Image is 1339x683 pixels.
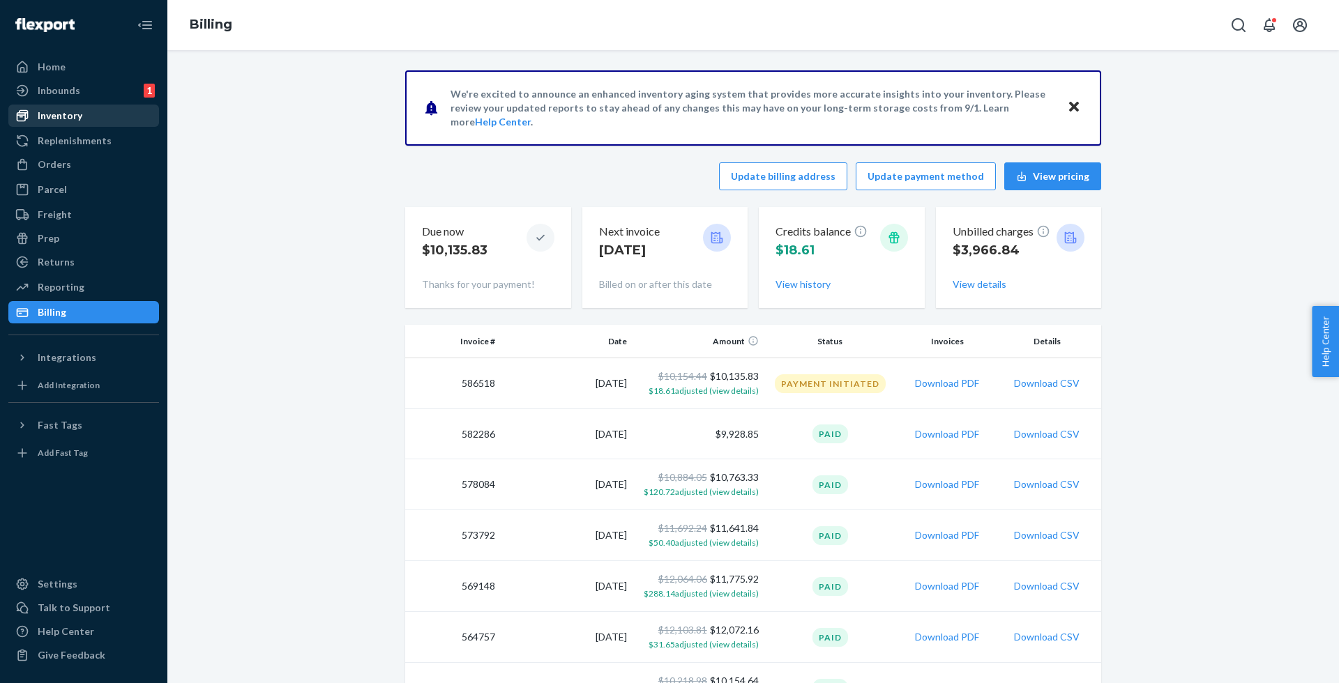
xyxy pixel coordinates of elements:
[812,424,848,443] div: Paid
[953,241,1050,259] p: $3,966.84
[38,183,67,197] div: Parcel
[8,301,159,323] a: Billing
[776,277,831,291] button: View history
[8,414,159,436] button: Fast Tags
[8,573,159,595] a: Settings
[38,109,82,123] div: Inventory
[1014,579,1080,593] button: Download CSV
[856,162,996,190] button: Update payment method
[179,5,243,45] ol: breadcrumbs
[501,459,633,510] td: [DATE]
[812,526,848,545] div: Paid
[633,409,764,459] td: $9,928.85
[405,358,501,409] td: 586518
[1014,376,1080,390] button: Download CSV
[999,325,1101,358] th: Details
[38,648,105,662] div: Give Feedback
[8,227,159,250] a: Prep
[599,224,660,240] p: Next invoice
[501,325,633,358] th: Date
[658,573,707,585] span: $12,064.06
[475,116,531,128] a: Help Center
[38,134,112,148] div: Replenishments
[764,325,896,358] th: Status
[812,475,848,494] div: Paid
[38,158,71,171] div: Orders
[405,325,501,358] th: Invoice #
[8,204,159,226] a: Freight
[190,17,232,32] a: Billing
[38,255,75,269] div: Returns
[422,241,487,259] p: $10,135.83
[38,280,84,294] div: Reporting
[1225,11,1253,39] button: Open Search Box
[8,105,159,127] a: Inventory
[38,231,59,245] div: Prep
[1255,11,1283,39] button: Open notifications
[719,162,847,190] button: Update billing address
[38,60,66,74] div: Home
[649,535,759,549] button: $50.40adjusted (view details)
[38,624,94,638] div: Help Center
[501,510,633,561] td: [DATE]
[8,374,159,397] a: Add Integration
[8,644,159,666] button: Give Feedback
[953,277,1006,291] button: View details
[38,447,88,459] div: Add Fast Tag
[649,383,759,397] button: $18.61adjusted (view details)
[658,522,707,534] span: $11,692.24
[633,325,764,358] th: Amount
[38,577,77,591] div: Settings
[633,510,764,561] td: $11,641.84
[633,358,764,409] td: $10,135.83
[953,224,1050,240] p: Unbilled charges
[8,56,159,78] a: Home
[1014,630,1080,644] button: Download CSV
[405,561,501,612] td: 569148
[915,528,979,542] button: Download PDF
[812,628,848,647] div: Paid
[633,459,764,510] td: $10,763.33
[8,79,159,102] a: Inbounds1
[599,277,732,291] p: Billed on or after this date
[8,178,159,201] a: Parcel
[501,561,633,612] td: [DATE]
[1014,427,1080,441] button: Download CSV
[812,577,848,596] div: Paid
[38,208,72,222] div: Freight
[599,241,660,259] p: [DATE]
[644,486,759,497] span: $120.72 adjusted (view details)
[38,351,96,364] div: Integrations
[1286,11,1314,39] button: Open account menu
[915,477,979,491] button: Download PDF
[144,84,155,98] div: 1
[8,597,159,619] a: Talk to Support
[8,153,159,176] a: Orders
[658,471,707,483] span: $10,884.05
[775,374,886,393] div: Payment Initiated
[405,409,501,459] td: 582286
[776,224,868,240] p: Credits balance
[644,484,759,498] button: $120.72adjusted (view details)
[15,18,75,32] img: Flexport logo
[8,130,159,152] a: Replenishments
[38,84,80,98] div: Inbounds
[1014,528,1080,542] button: Download CSV
[1014,477,1080,491] button: Download CSV
[405,459,501,510] td: 578084
[501,358,633,409] td: [DATE]
[915,376,979,390] button: Download PDF
[658,370,707,382] span: $10,154.44
[1312,306,1339,377] button: Help Center
[649,637,759,651] button: $31.65adjusted (view details)
[38,601,110,615] div: Talk to Support
[896,325,999,358] th: Invoices
[422,277,554,291] p: Thanks for your payment!
[915,427,979,441] button: Download PDF
[38,379,100,391] div: Add Integration
[1065,98,1083,118] button: Close
[8,442,159,464] a: Add Fast Tag
[131,11,159,39] button: Close Navigation
[38,305,66,319] div: Billing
